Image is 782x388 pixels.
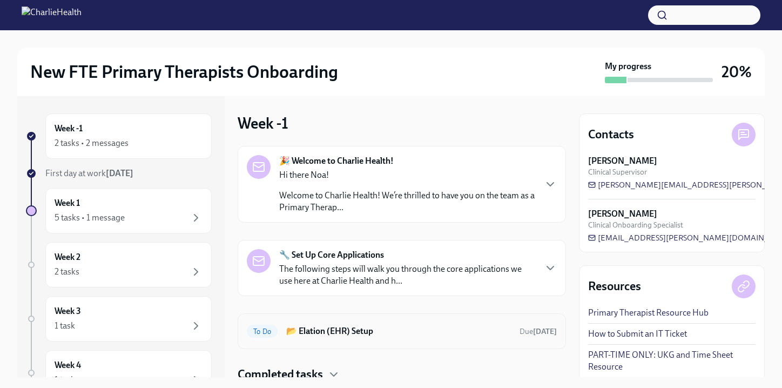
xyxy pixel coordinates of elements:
span: Due [520,327,557,336]
h6: Week 2 [55,251,80,263]
a: Primary Therapist Resource Hub [588,307,709,319]
div: Completed tasks [238,366,566,383]
a: Week 15 tasks • 1 message [26,188,212,233]
strong: [DATE] [106,168,133,178]
span: To Do [247,327,278,336]
a: Week -12 tasks • 2 messages [26,113,212,159]
span: September 19th, 2025 10:00 [520,326,557,337]
strong: 🎉 Welcome to Charlie Health! [279,155,394,167]
h4: Completed tasks [238,366,323,383]
h2: New FTE Primary Therapists Onboarding [30,61,338,83]
div: 2 tasks [55,266,79,278]
a: Week 31 task [26,296,212,342]
h6: Week 1 [55,197,80,209]
p: Welcome to Charlie Health! We’re thrilled to have you on the team as a Primary Therap... [279,190,535,213]
a: How to Submit an IT Ticket [588,328,687,340]
div: 1 task [55,374,75,386]
p: Hi there Noa! [279,169,535,181]
span: First day at work [45,168,133,178]
a: To Do📂 Elation (EHR) SetupDue[DATE] [247,323,557,340]
h6: Week 4 [55,359,81,371]
h4: Contacts [588,126,634,143]
h4: Resources [588,278,641,295]
a: PART-TIME ONLY: UKG and Time Sheet Resource [588,349,756,373]
span: Clinical Supervisor [588,167,647,177]
p: The following steps will walk you through the core applications we use here at Charlie Health and... [279,263,535,287]
span: Clinical Onboarding Specialist [588,220,683,230]
h3: 20% [722,62,752,82]
strong: 🔧 Set Up Core Applications [279,249,384,261]
h3: Week -1 [238,113,288,133]
strong: [PERSON_NAME] [588,208,657,220]
a: First day at work[DATE] [26,168,212,179]
img: CharlieHealth [22,6,82,24]
strong: [PERSON_NAME] [588,155,657,167]
a: Week 22 tasks [26,242,212,287]
h6: Week 3 [55,305,81,317]
div: 2 tasks • 2 messages [55,137,129,149]
h6: Week -1 [55,123,83,135]
strong: [DATE] [533,327,557,336]
div: 1 task [55,320,75,332]
div: 5 tasks • 1 message [55,212,125,224]
h6: 📂 Elation (EHR) Setup [286,325,511,337]
strong: My progress [605,61,651,72]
